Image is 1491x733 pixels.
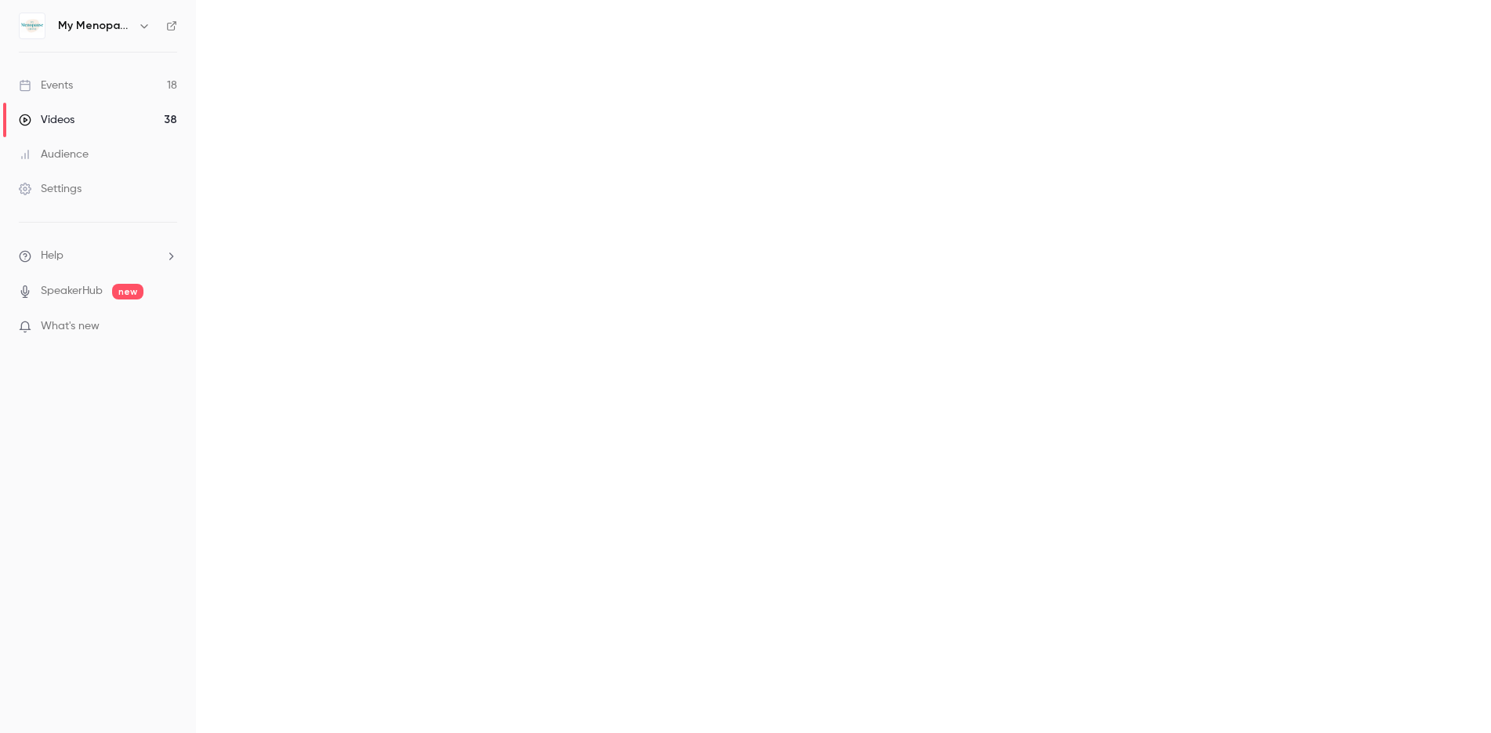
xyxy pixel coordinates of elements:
span: new [112,284,143,299]
div: Events [19,78,73,93]
li: help-dropdown-opener [19,248,177,264]
h6: My Menopause Centre [58,18,132,34]
span: Help [41,248,63,264]
div: Settings [19,181,82,197]
a: SpeakerHub [41,283,103,299]
div: Audience [19,147,89,162]
div: Videos [19,112,74,128]
span: What's new [41,318,100,335]
img: My Menopause Centre [20,13,45,38]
